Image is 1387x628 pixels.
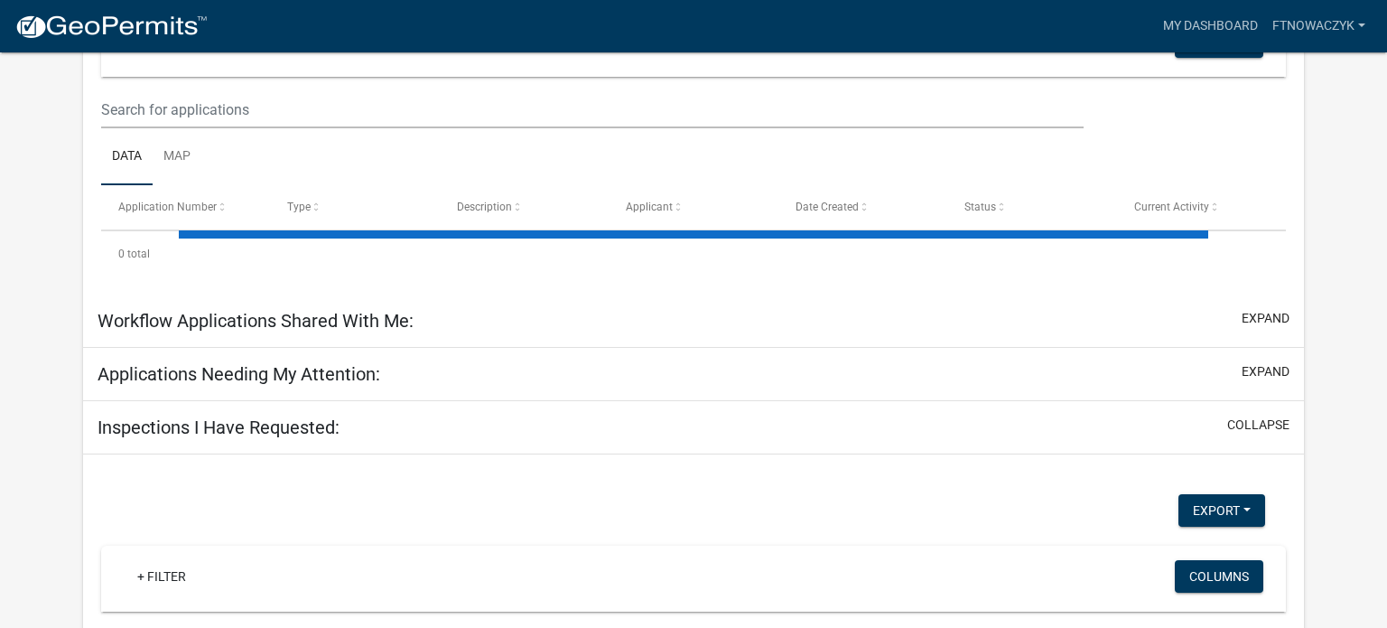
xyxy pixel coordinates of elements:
[270,185,439,229] datatable-header-cell: Type
[440,185,609,229] datatable-header-cell: Description
[101,231,1286,277] div: 0 total
[101,185,270,229] datatable-header-cell: Application Number
[1175,560,1263,593] button: Columns
[123,560,200,593] a: + Filter
[1227,416,1289,435] button: collapse
[626,201,673,213] span: Applicant
[1156,9,1265,43] a: My Dashboard
[101,91,1084,128] input: Search for applications
[98,417,340,438] h5: Inspections I Have Requested:
[98,310,414,332] h5: Workflow Applications Shared With Me:
[1116,185,1285,229] datatable-header-cell: Current Activity
[777,185,946,229] datatable-header-cell: Date Created
[457,201,512,213] span: Description
[1134,201,1209,213] span: Current Activity
[153,128,201,186] a: Map
[964,201,996,213] span: Status
[98,363,380,385] h5: Applications Needing My Attention:
[1242,309,1289,328] button: expand
[287,201,311,213] span: Type
[1242,362,1289,381] button: expand
[101,128,153,186] a: Data
[1265,9,1373,43] a: ftnowaczyk
[609,185,777,229] datatable-header-cell: Applicant
[1178,494,1265,527] button: Export
[947,185,1116,229] datatable-header-cell: Status
[118,201,217,213] span: Application Number
[796,201,859,213] span: Date Created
